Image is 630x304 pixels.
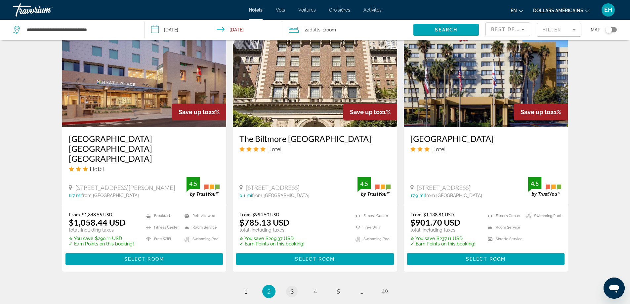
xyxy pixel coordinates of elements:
span: ... [359,288,363,295]
li: Room Service [484,223,523,232]
p: total, including taxes [239,227,305,233]
del: $1,348.55 USD [82,212,112,217]
li: Swimming Pool [181,235,220,243]
a: Croisières [329,7,350,13]
button: Check-in date: Oct 22, 2025 Check-out date: Oct 27, 2025 [145,20,282,40]
span: Best Deals [491,27,525,32]
button: Changer de devise [533,6,590,15]
p: ✓ Earn Points on this booking! [410,241,476,246]
img: trustyou-badge.svg [187,177,220,197]
span: Select Room [295,256,335,262]
div: 3 star Hotel [410,145,562,152]
a: Activités [363,7,382,13]
span: [STREET_ADDRESS][PERSON_NAME] [75,184,175,191]
del: $994.50 USD [252,212,279,217]
font: dollars américains [533,8,583,13]
div: 4.5 [528,180,541,188]
del: $1,138.81 USD [423,212,454,217]
p: ✓ Earn Points on this booking! [69,241,134,246]
li: Fitness Center [143,223,181,232]
button: Search [413,24,479,36]
button: Filter [537,22,581,37]
div: 21% [514,104,568,120]
a: [GEOGRAPHIC_DATA] [410,134,562,144]
img: trustyou-badge.svg [357,177,391,197]
span: From [410,212,422,217]
span: Search [435,27,457,32]
font: en [511,8,517,13]
li: Breakfast [143,212,181,220]
span: from [GEOGRAPHIC_DATA] [425,193,482,198]
li: Room Service [181,223,220,232]
span: Select Room [466,256,506,262]
span: Save up to [179,109,208,115]
li: Fitness Center [484,212,523,220]
span: Hotel [431,145,445,152]
span: 2 [267,288,271,295]
ins: $1,058.44 USD [69,217,126,227]
span: Hotel [90,165,104,172]
h3: [GEOGRAPHIC_DATA] [GEOGRAPHIC_DATA] [GEOGRAPHIC_DATA] [69,134,220,163]
li: Pets Allowed [181,212,220,220]
span: ✮ You save [69,236,93,241]
button: Changer de langue [511,6,523,15]
img: Hotel image [404,21,568,127]
button: Select Room [236,253,394,265]
a: Hôtels [249,7,263,13]
p: $290.11 USD [69,236,134,241]
li: Fitness Center [352,212,391,220]
a: Voitures [298,7,316,13]
a: Vols [276,7,285,13]
img: trustyou-badge.svg [528,177,561,197]
span: from [GEOGRAPHIC_DATA] [252,193,310,198]
button: Menu utilisateur [600,3,617,17]
span: Adults [307,27,320,32]
span: , 1 [320,25,336,34]
a: The Biltmore [GEOGRAPHIC_DATA] [239,134,391,144]
li: Free WiFi [352,223,391,232]
mat-select: Sort by [491,25,525,33]
li: Swimming Pool [523,212,561,220]
button: Select Room [65,253,223,265]
span: Map [591,25,601,34]
p: $237.11 USD [410,236,476,241]
span: 0.1 mi [239,193,252,198]
p: total, including taxes [69,227,134,233]
img: Hotel image [62,21,227,127]
span: from [GEOGRAPHIC_DATA] [81,193,139,198]
div: 4 star Hotel [239,145,391,152]
div: 22% [172,104,226,120]
button: Travelers: 2 adults, 0 children [282,20,413,40]
div: 3 star Hotel [69,165,220,172]
span: ✮ You save [410,236,435,241]
font: EH [604,6,612,13]
span: Select Room [124,256,164,262]
div: 4.5 [357,180,371,188]
span: 5 [337,288,340,295]
span: ✮ You save [239,236,264,241]
span: Save up to [521,109,550,115]
a: Select Room [236,255,394,262]
a: Select Room [407,255,565,262]
div: 4.5 [187,180,200,188]
a: Travorium [13,1,79,19]
span: 17.9 mi [410,193,425,198]
p: $209.37 USD [239,236,305,241]
p: total, including taxes [410,227,476,233]
span: 3 [290,288,294,295]
span: Hotel [267,145,281,152]
ins: $901.70 USD [410,217,460,227]
img: Hotel image [233,21,397,127]
button: Select Room [407,253,565,265]
span: 6.7 mi [69,193,81,198]
iframe: Bouton de lancement de la fenêtre de messagerie [604,278,625,299]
